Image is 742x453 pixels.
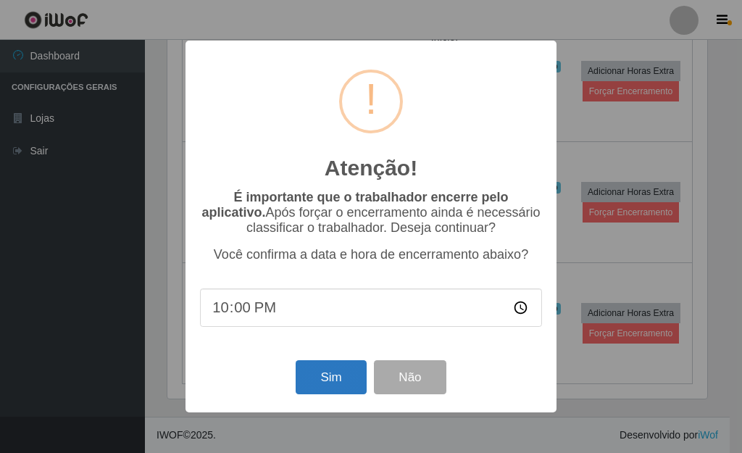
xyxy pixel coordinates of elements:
[325,155,417,181] h2: Atenção!
[296,360,366,394] button: Sim
[200,247,542,262] p: Você confirma a data e hora de encerramento abaixo?
[200,190,542,236] p: Após forçar o encerramento ainda é necessário classificar o trabalhador. Deseja continuar?
[374,360,446,394] button: Não
[201,190,508,220] b: É importante que o trabalhador encerre pelo aplicativo.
